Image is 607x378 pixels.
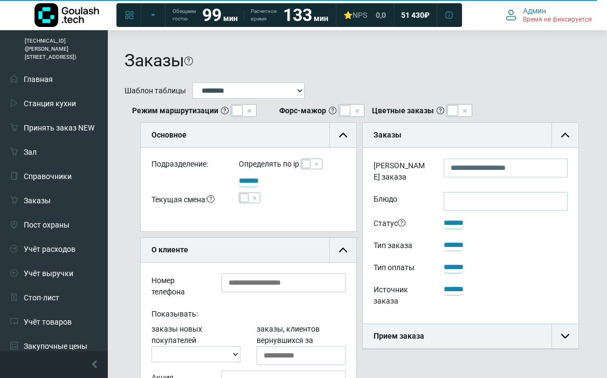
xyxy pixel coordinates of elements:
label: Блюдо [365,192,436,211]
b: Прием заказа [374,332,424,340]
span: Обещаем гостю [173,8,196,23]
label: [PERSON_NAME] заказа [365,159,436,187]
strong: 99 [202,5,222,25]
div: Тип оплаты [365,260,436,277]
div: Источник заказа [365,283,436,311]
strong: 133 [283,5,312,25]
b: Цветные заказы [372,105,434,116]
span: Расчетное время [251,8,277,23]
div: Текущая смена: [143,193,231,209]
img: collapse [339,246,347,254]
b: Форс-мажор [279,105,326,116]
div: заказы новых покупателей [143,324,249,365]
img: collapse [561,131,569,139]
div: заказы, клиентов вернувшихся за [249,324,354,365]
span: мин [223,14,238,23]
span: Время не фиксируется [523,16,592,24]
a: 51 430 ₽ [395,5,436,25]
label: Шаблон таблицы [125,85,186,97]
b: Заказы [374,130,402,139]
span: ₽ [424,10,430,20]
b: Режим маршрутизации [132,105,218,116]
img: collapse [561,332,569,340]
b: Основное [151,130,187,139]
span: NPS [353,11,367,19]
a: Обещаем гостю 99 мин Расчетное время 133 мин [166,5,335,25]
div: Показывать: [143,307,354,324]
img: Логотип компании Goulash.tech [35,3,99,27]
div: Статус [365,216,436,233]
div: ⭐ [343,10,367,20]
span: мин [314,14,328,23]
span: 51 430 [401,10,424,20]
b: О клиенте [151,245,188,254]
div: Подразделение: [143,159,231,174]
a: ⭐NPS 0,0 [337,5,392,25]
button: Админ Время не фиксируется [499,4,598,26]
span: Админ [523,6,546,16]
div: Тип заказа [365,238,436,255]
span: 0,0 [376,10,386,20]
label: Определять по ip [239,159,299,170]
img: collapse [339,131,347,139]
div: Номер телефона [143,273,213,301]
h1: Заказы [125,50,184,71]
